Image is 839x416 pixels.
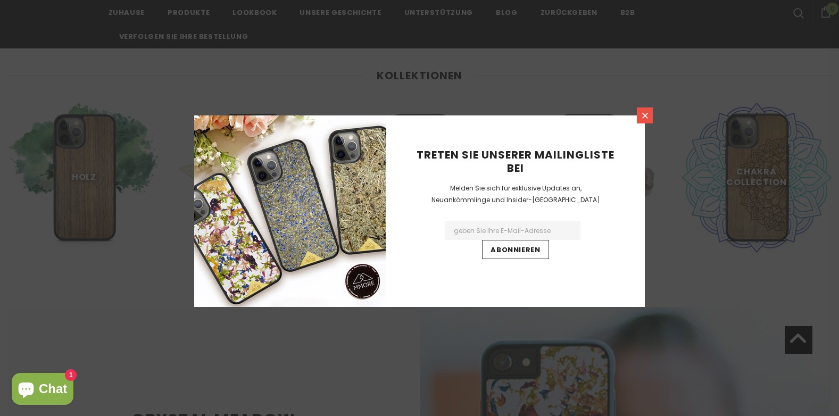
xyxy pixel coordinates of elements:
[445,221,580,240] input: Email Address
[431,184,600,204] span: Melden Sie sich für exklusive Updates an, Neuankömmlinge und Insider-[GEOGRAPHIC_DATA]
[637,107,653,123] a: Schließen
[482,240,549,259] input: Abonnieren
[9,373,77,407] inbox-online-store-chat: Onlineshop-Chat von Shopify
[417,147,614,176] span: Treten Sie unserer Mailingliste bei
